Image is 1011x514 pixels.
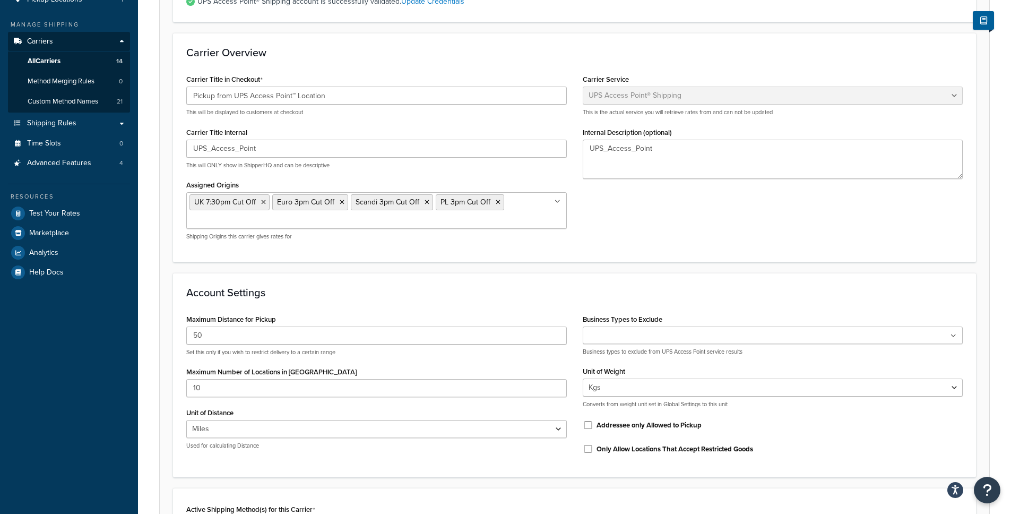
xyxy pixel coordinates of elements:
[117,97,123,106] span: 21
[194,196,256,208] span: UK 7:30pm Cut Off
[27,37,53,46] span: Carriers
[8,153,130,173] li: Advanced Features
[8,32,130,113] li: Carriers
[28,57,61,66] span: All Carriers
[186,75,263,84] label: Carrier Title in Checkout
[186,348,567,356] p: Set this only if you wish to restrict delivery to a certain range
[583,367,625,375] label: Unit of Weight
[8,263,130,282] a: Help Docs
[8,52,130,71] a: AllCarriers14
[186,315,276,323] label: Maximum Distance for Pickup
[583,108,963,116] p: This is the actual service you will retrieve rates from and can not be updated
[28,97,98,106] span: Custom Method Names
[27,139,61,148] span: Time Slots
[973,11,994,30] button: Show Help Docs
[8,92,130,112] a: Custom Method Names21
[186,368,357,376] label: Maximum Number of Locations in [GEOGRAPHIC_DATA]
[186,233,567,241] p: Shipping Origins this carrier gives rates for
[116,57,123,66] span: 14
[186,108,567,116] p: This will be displayed to customers at checkout
[8,192,130,201] div: Resources
[186,506,315,514] label: Active Shipping Method(s) for this Carrier
[597,421,702,430] label: Addressee only Allowed to Pickup
[583,140,963,179] textarea: UPS_Access_Point
[8,153,130,173] a: Advanced Features4
[583,348,963,356] p: Business types to exclude from UPS Access Point service results
[974,477,1000,503] button: Open Resource Center
[8,72,130,91] li: Method Merging Rules
[8,32,130,52] a: Carriers
[29,249,58,258] span: Analytics
[186,128,247,136] label: Carrier Title Internal
[186,47,963,58] h3: Carrier Overview
[119,139,123,148] span: 0
[8,134,130,153] li: Time Slots
[356,196,419,208] span: Scandi 3pm Cut Off
[8,92,130,112] li: Custom Method Names
[583,128,672,136] label: Internal Description (optional)
[8,243,130,262] a: Analytics
[8,20,130,29] div: Manage Shipping
[186,181,239,189] label: Assigned Origins
[186,161,567,169] p: This will ONLY show in ShipperHQ and can be descriptive
[583,400,963,408] p: Converts from weight unit set in Global Settings to this unit
[29,268,64,277] span: Help Docs
[8,114,130,133] a: Shipping Rules
[29,229,69,238] span: Marketplace
[186,287,963,298] h3: Account Settings
[597,444,753,454] label: Only Allow Locations That Accept Restricted Goods
[119,159,123,168] span: 4
[8,204,130,223] a: Test Your Rates
[186,409,234,417] label: Unit of Distance
[583,315,662,323] label: Business Types to Exclude
[8,134,130,153] a: Time Slots0
[440,196,490,208] span: PL 3pm Cut Off
[8,72,130,91] a: Method Merging Rules0
[583,75,629,83] label: Carrier Service
[186,442,567,450] p: Used for calculating Distance
[29,209,80,218] span: Test Your Rates
[28,77,94,86] span: Method Merging Rules
[27,119,76,128] span: Shipping Rules
[119,77,123,86] span: 0
[277,196,334,208] span: Euro 3pm Cut Off
[27,159,91,168] span: Advanced Features
[8,224,130,243] a: Marketplace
